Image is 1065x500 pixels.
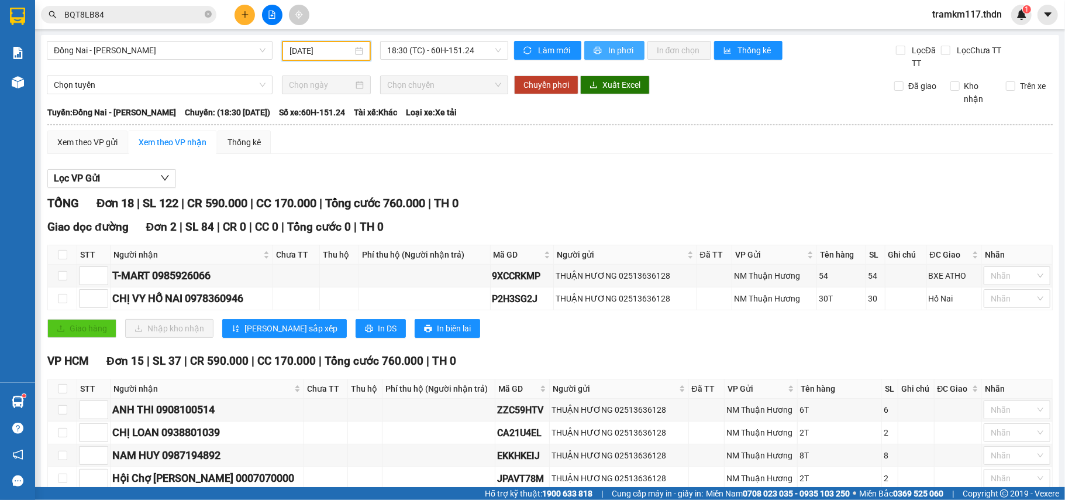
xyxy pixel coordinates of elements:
span: printer [424,324,432,334]
input: Tìm tên, số ĐT hoặc mã đơn [64,8,202,21]
div: THUẬN HƯƠNG 02513636128 [552,472,687,485]
th: Đã TT [689,379,725,399]
span: close-circle [205,11,212,18]
strong: 1900 633 818 [542,489,592,498]
span: In DS [378,322,397,335]
span: Tổng cước 0 [287,220,351,234]
span: CC 0 [255,220,278,234]
input: Chọn ngày [289,78,353,91]
button: uploadGiao hàng [47,319,116,338]
div: 9XCCRKMP [492,269,552,283]
div: ANH THI 0908100514 [112,402,302,418]
div: Hố Nai [929,292,980,305]
span: Đơn 2 [146,220,177,234]
span: | [952,487,954,500]
div: THUẬN HƯƠNG 02513636128 [552,426,687,439]
div: NM Thuận Hương [726,426,795,439]
span: Người nhận [113,382,292,395]
span: message [12,475,23,487]
div: NM Thuận Hương [734,269,815,282]
div: Xem theo VP gửi [57,136,118,149]
span: [PERSON_NAME] sắp xếp [244,322,337,335]
span: CR 590.000 [187,196,247,210]
div: NM Thuận Hương [726,403,795,416]
img: warehouse-icon [12,396,24,408]
span: Đồng Nai - Hồ Chí Minh [54,42,266,59]
div: Nhãn [985,382,1049,395]
span: Tài xế: Khác [354,106,397,119]
td: NM Thuận Hương [725,399,798,422]
button: bar-chartThống kê [714,41,783,60]
span: sync [523,46,533,56]
span: TỔNG [47,196,79,210]
button: Chuyển phơi [514,76,578,94]
span: Số xe: 60H-151.24 [279,106,345,119]
th: SL [866,245,885,265]
div: Xem theo VP nhận [139,136,206,149]
span: | [249,220,252,234]
span: question-circle [12,423,23,434]
span: In biên lai [437,322,471,335]
td: NM Thuận Hương [732,287,817,310]
div: EKKHKEIJ [497,448,547,463]
th: Thu hộ [348,379,382,399]
span: ⚪️ [853,491,856,496]
th: STT [77,245,111,265]
span: Lọc VP Gửi [54,171,100,186]
img: icon-new-feature [1016,9,1027,20]
span: CC 170.000 [257,354,316,368]
span: TH 0 [434,196,459,210]
div: Hội Chợ [PERSON_NAME] 0007070000 [112,470,302,487]
input: 12/09/2025 [289,44,353,57]
div: THUẬN HƯƠNG 02513636128 [552,449,687,462]
div: BXE ATHO [929,269,980,282]
div: Thống kê [228,136,261,149]
span: Tổng cước 760.000 [325,354,423,368]
span: Thống kê [738,44,773,57]
div: NM Thuận Hương [726,449,795,462]
button: file-add [262,5,282,25]
span: Đơn 15 [106,354,144,368]
span: Chọn chuyến [387,76,501,94]
span: Loại xe: Xe tải [406,106,457,119]
th: Tên hàng [798,379,882,399]
span: Lọc Đã TT [907,44,941,70]
div: NAM HUY 0987194892 [112,447,302,464]
span: printer [365,324,373,334]
span: | [181,196,184,210]
span: Miền Bắc [859,487,943,500]
div: Nhãn [985,248,1049,261]
td: CA21U4EL [495,422,550,444]
div: NM Thuận Hương [734,292,815,305]
th: Đã TT [697,245,732,265]
span: Người gửi [553,382,677,395]
span: Hỗ trợ kỹ thuật: [485,487,592,500]
div: THUẬN HƯƠNG 02513636128 [556,269,695,282]
span: | [428,196,431,210]
div: 54 [868,269,883,282]
span: sort-ascending [232,324,240,334]
strong: 0369 525 060 [893,489,943,498]
div: 2T [799,472,880,485]
div: CHỊ VY HỐ NAI 0978360946 [112,290,271,307]
span: CR 0 [223,220,246,234]
span: ĐC Giao [930,248,970,261]
span: VP HCM [47,354,89,368]
div: THUẬN HƯƠNG 02513636128 [556,292,695,305]
span: Người nhận [113,248,261,261]
img: solution-icon [12,47,24,59]
div: NM Thuận Hương [726,472,795,485]
span: | [281,220,284,234]
button: printerIn DS [356,319,406,338]
button: downloadXuất Excel [580,76,650,94]
span: Giao dọc đường [47,220,129,234]
div: CHỊ LOAN 0938801039 [112,424,302,441]
span: | [319,196,322,210]
th: Tên hàng [817,245,866,265]
img: warehouse-icon [12,76,24,88]
span: CR 590.000 [190,354,249,368]
td: NM Thuận Hương [725,467,798,490]
th: SL [882,379,898,399]
td: NM Thuận Hương [725,422,798,444]
span: close-circle [205,9,212,20]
